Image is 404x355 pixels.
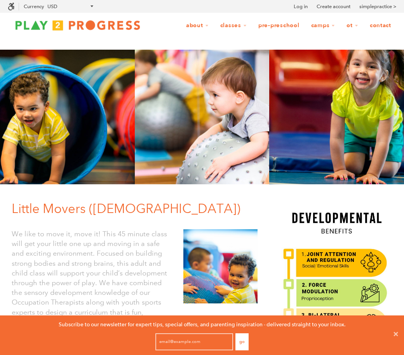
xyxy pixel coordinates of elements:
a: About [181,18,214,33]
img: Play2Progress logo [8,17,148,33]
span: We like to move it, move it! This 45 minute class will get your little one up and moving in a saf... [12,230,168,346]
a: Contact [365,18,396,33]
input: email@example.com [155,333,233,350]
a: simplepractice > [359,3,396,10]
p: Subscribe to our newsletter for expert tips, special offers, and parenting inspiration - delivere... [59,320,346,329]
button: Go [235,333,249,350]
a: Create account [317,3,350,10]
label: Currency [24,3,44,9]
h1: Little Movers ([DEMOGRAPHIC_DATA]) [12,200,263,218]
a: Log in [294,3,308,10]
a: OT [341,18,363,33]
a: Camps [306,18,340,33]
a: Pre-Preschool [253,18,305,33]
a: Classes [215,18,252,33]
